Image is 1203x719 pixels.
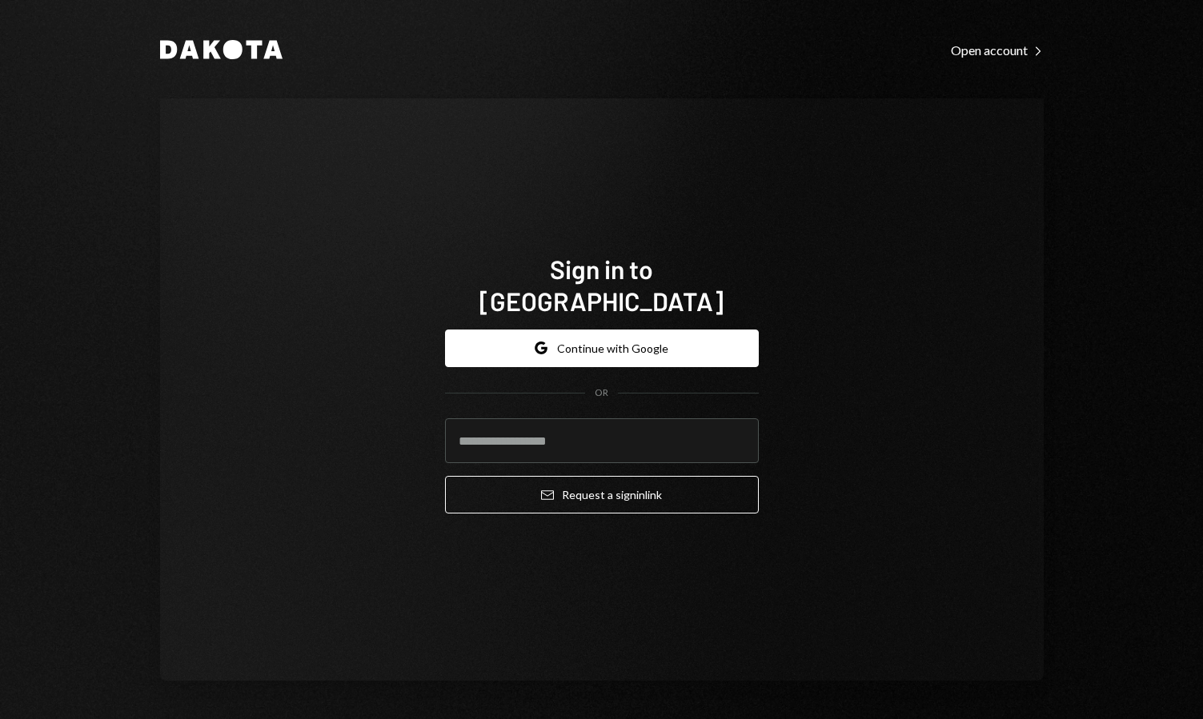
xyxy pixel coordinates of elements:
a: Open account [951,41,1044,58]
button: Continue with Google [445,330,759,367]
button: Request a signinlink [445,476,759,513]
h1: Sign in to [GEOGRAPHIC_DATA] [445,253,759,317]
div: OR [595,386,608,400]
div: Open account [951,42,1044,58]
